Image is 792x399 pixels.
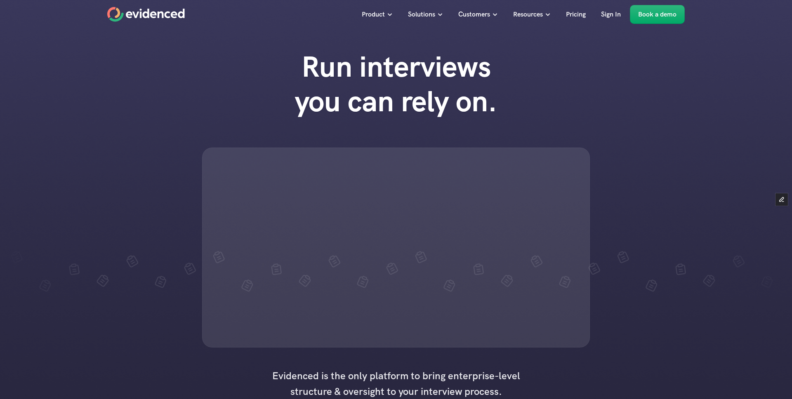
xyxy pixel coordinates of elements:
p: Pricing [566,9,586,20]
button: Edit Framer Content [775,193,788,206]
p: Sign In [601,9,621,20]
p: Customers [458,9,490,20]
p: Solutions [408,9,435,20]
a: Pricing [560,5,592,24]
a: Home [107,7,185,22]
p: Book a demo [638,9,676,20]
a: Sign In [595,5,627,24]
p: Product [362,9,385,20]
p: Resources [513,9,543,20]
h1: Run interviews you can rely on. [278,49,514,119]
a: Book a demo [630,5,685,24]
